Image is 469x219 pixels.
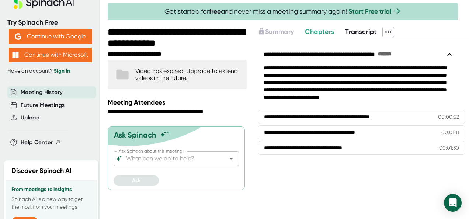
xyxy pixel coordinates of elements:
[305,27,334,37] button: Chapters
[114,131,156,139] div: Ask Spinach
[9,29,92,44] button: Continue with Google
[7,68,93,74] div: Have an account?
[265,28,294,36] span: Summary
[438,113,459,121] div: 00:00:52
[21,114,39,122] button: Upload
[11,187,91,192] h3: From meetings to insights
[439,144,459,152] div: 00:01:30
[11,166,72,176] h2: Discover Spinach AI
[132,177,140,184] span: Ask
[15,33,21,40] img: Aehbyd4JwY73AAAAAElFTkSuQmCC
[305,28,334,36] span: Chapters
[164,7,402,16] span: Get started for and never miss a meeting summary again!
[21,138,53,147] span: Help Center
[441,129,459,136] div: 00:01:11
[209,7,221,15] b: free
[21,88,63,97] button: Meeting History
[348,7,391,15] a: Start Free trial
[21,101,65,109] button: Future Meetings
[54,68,70,74] a: Sign in
[444,194,462,212] div: Open Intercom Messenger
[9,48,92,62] button: Continue with Microsoft
[11,195,91,211] p: Spinach AI is a new way to get the most from your meetings
[114,175,159,186] button: Ask
[125,153,215,164] input: What can we do to help?
[226,153,236,164] button: Open
[258,27,294,37] button: Summary
[345,27,377,37] button: Transcript
[135,67,239,81] div: Video has expired. Upgrade to extend videos in the future.
[345,28,377,36] span: Transcript
[21,138,61,147] button: Help Center
[108,98,249,107] div: Meeting Attendees
[7,18,93,27] div: Try Spinach Free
